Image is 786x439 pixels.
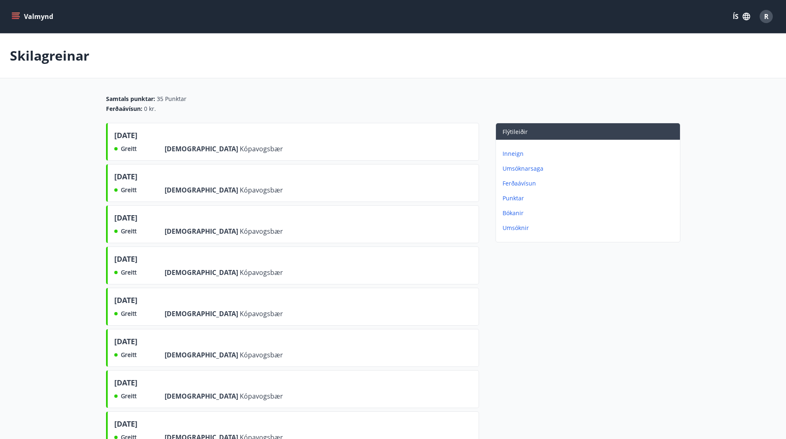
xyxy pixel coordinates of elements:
[121,227,137,235] span: Greitt
[240,392,283,401] span: Kópavogsbær
[165,185,240,195] span: [DEMOGRAPHIC_DATA]
[106,105,142,113] span: Ferðaávísun :
[114,295,137,309] span: [DATE]
[503,128,528,136] span: Flýtileiðir
[114,336,137,350] span: [DATE]
[165,268,240,277] span: [DEMOGRAPHIC_DATA]
[165,350,240,359] span: [DEMOGRAPHIC_DATA]
[10,9,57,24] button: menu
[114,254,137,268] span: [DATE]
[121,186,137,194] span: Greitt
[503,164,677,173] p: Umsóknarsaga
[165,144,240,153] span: [DEMOGRAPHIC_DATA]
[756,7,776,26] button: R
[121,351,137,359] span: Greitt
[157,95,186,103] span: 35 Punktar
[121,268,137,277] span: Greitt
[144,105,156,113] span: 0 kr.
[10,47,90,65] p: Skilagreinar
[165,309,240,318] span: [DEMOGRAPHIC_DATA]
[503,209,677,217] p: Bókanir
[503,194,677,202] p: Punktar
[114,212,137,226] span: [DATE]
[114,418,137,432] span: [DATE]
[764,12,769,21] span: R
[106,95,155,103] span: Samtals punktar :
[121,392,137,400] span: Greitt
[165,227,240,236] span: [DEMOGRAPHIC_DATA]
[240,309,283,318] span: Kópavogsbær
[114,171,137,185] span: [DATE]
[503,224,677,232] p: Umsóknir
[503,150,677,158] p: Inneign
[121,310,137,318] span: Greitt
[240,227,283,236] span: Kópavogsbær
[240,268,283,277] span: Kópavogsbær
[121,145,137,153] span: Greitt
[503,179,677,188] p: Ferðaávísun
[240,185,283,195] span: Kópavogsbær
[114,377,137,391] span: [DATE]
[240,350,283,359] span: Kópavogsbær
[240,144,283,153] span: Kópavogsbær
[114,130,137,144] span: [DATE]
[728,9,755,24] button: ÍS
[165,392,240,401] span: [DEMOGRAPHIC_DATA]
